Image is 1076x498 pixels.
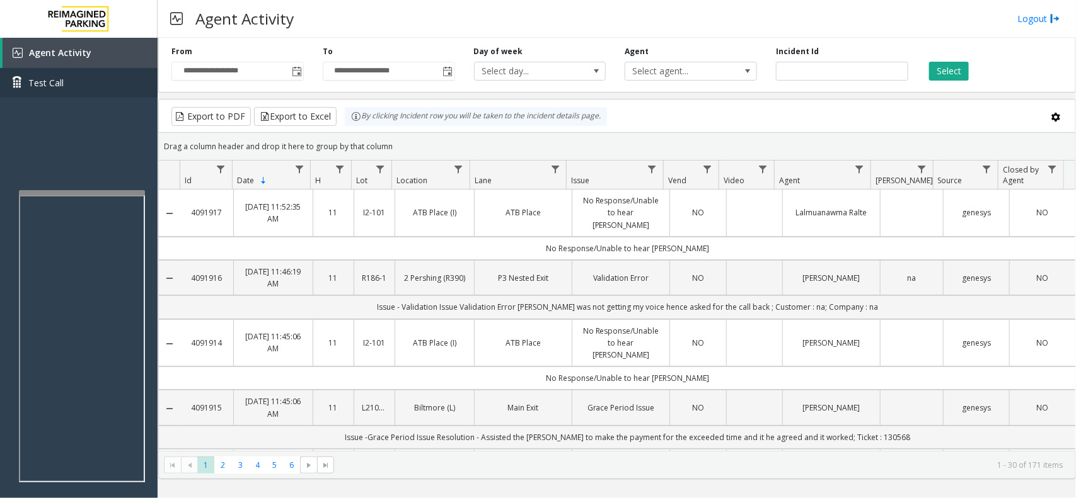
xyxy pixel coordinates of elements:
[951,337,1002,349] a: genesys
[876,175,933,186] span: [PERSON_NAME]
[180,237,1075,260] td: No Response/Unable to hear [PERSON_NAME]
[482,402,564,414] a: Main Exit
[29,47,91,59] span: Agent Activity
[1036,207,1048,218] span: NO
[668,175,686,186] span: Vend
[625,46,649,57] label: Agent
[450,161,467,178] a: Location Filter Menu
[159,273,180,283] a: Collapse Details
[692,207,704,218] span: NO
[790,402,872,414] a: [PERSON_NAME]
[185,175,192,186] span: Id
[171,46,192,57] label: From
[188,207,226,218] a: 4091917
[342,460,1063,470] kendo-pager-info: 1 - 30 of 171 items
[951,207,1002,218] a: genesys
[951,272,1002,284] a: genesys
[547,161,564,178] a: Lane Filter Menu
[300,456,317,474] span: Go to the next page
[212,161,229,178] a: Id Filter Menu
[180,366,1075,390] td: No Response/Unable to hear [PERSON_NAME]
[321,460,331,470] span: Go to the last page
[482,272,564,284] a: P3 Nested Exit
[237,175,254,186] span: Date
[1017,272,1068,284] a: NO
[888,272,935,284] a: na
[678,402,718,414] a: NO
[372,161,389,178] a: Lot Filter Menu
[13,48,23,58] img: 'icon'
[232,456,249,473] span: Page 3
[188,402,226,414] a: 4091915
[913,161,930,178] a: Parker Filter Menu
[779,175,800,186] span: Agent
[644,161,661,178] a: Issue Filter Menu
[254,107,337,126] button: Export to Excel
[214,456,231,473] span: Page 2
[929,62,969,81] button: Select
[580,272,662,284] a: Validation Error
[241,201,305,225] a: [DATE] 11:52:35 AM
[1017,12,1060,25] a: Logout
[321,337,346,349] a: 11
[188,337,226,349] a: 4091914
[249,456,266,473] span: Page 4
[978,161,995,178] a: Source Filter Menu
[159,339,180,349] a: Collapse Details
[180,426,1075,449] td: Issue -Grace Period Issue Resolution - Assisted the [PERSON_NAME] to make the payment for the exc...
[692,273,704,283] span: NO
[938,175,963,186] span: Source
[241,395,305,419] a: [DATE] 11:45:06 AM
[851,161,868,178] a: Agent Filter Menu
[180,295,1075,319] td: Issue - Validation Issue Validation Error [PERSON_NAME] was not getting my voice hence asked for ...
[171,107,251,126] button: Export to PDF
[474,46,523,57] label: Day of week
[692,337,704,348] span: NO
[258,176,269,186] span: Sortable
[482,337,564,349] a: ATB Place
[1036,402,1048,413] span: NO
[403,272,466,284] a: 2 Pershing (R390)
[403,207,466,218] a: ATB Place (I)
[362,402,387,414] a: L21077300
[1050,12,1060,25] img: logout
[331,161,348,178] a: H Filter Menu
[159,208,180,218] a: Collapse Details
[159,404,180,414] a: Collapse Details
[291,161,308,178] a: Date Filter Menu
[266,456,283,473] span: Page 5
[289,62,303,80] span: Toggle popup
[283,456,300,473] span: Page 6
[316,175,321,186] span: H
[755,161,772,178] a: Video Filter Menu
[351,111,361,122] img: infoIcon.svg
[189,3,300,34] h3: Agent Activity
[241,331,305,354] a: [DATE] 11:45:06 AM
[396,175,427,186] span: Location
[790,272,872,284] a: [PERSON_NAME]
[699,161,716,178] a: Vend Filter Menu
[776,46,819,57] label: Incident Id
[403,402,466,414] a: Biltmore (L)
[1003,164,1039,186] span: Closed by Agent
[1017,337,1068,349] a: NO
[692,402,704,413] span: NO
[790,207,872,218] a: Lalmuanawma Ralte
[345,107,607,126] div: By clicking Incident row you will be taken to the incident details page.
[356,175,367,186] span: Lot
[362,207,387,218] a: I2-101
[403,337,466,349] a: ATB Place (I)
[724,175,744,186] span: Video
[580,325,662,361] a: No Response/Unable to hear [PERSON_NAME]
[304,460,314,470] span: Go to the next page
[241,266,305,290] a: [DATE] 11:46:19 AM
[28,76,64,89] span: Test Call
[1044,161,1061,178] a: Closed by Agent Filter Menu
[580,402,662,414] a: Grace Period Issue
[159,161,1075,451] div: Data table
[441,62,454,80] span: Toggle popup
[678,337,718,349] a: NO
[197,456,214,473] span: Page 1
[362,272,387,284] a: R186-1
[321,207,346,218] a: 11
